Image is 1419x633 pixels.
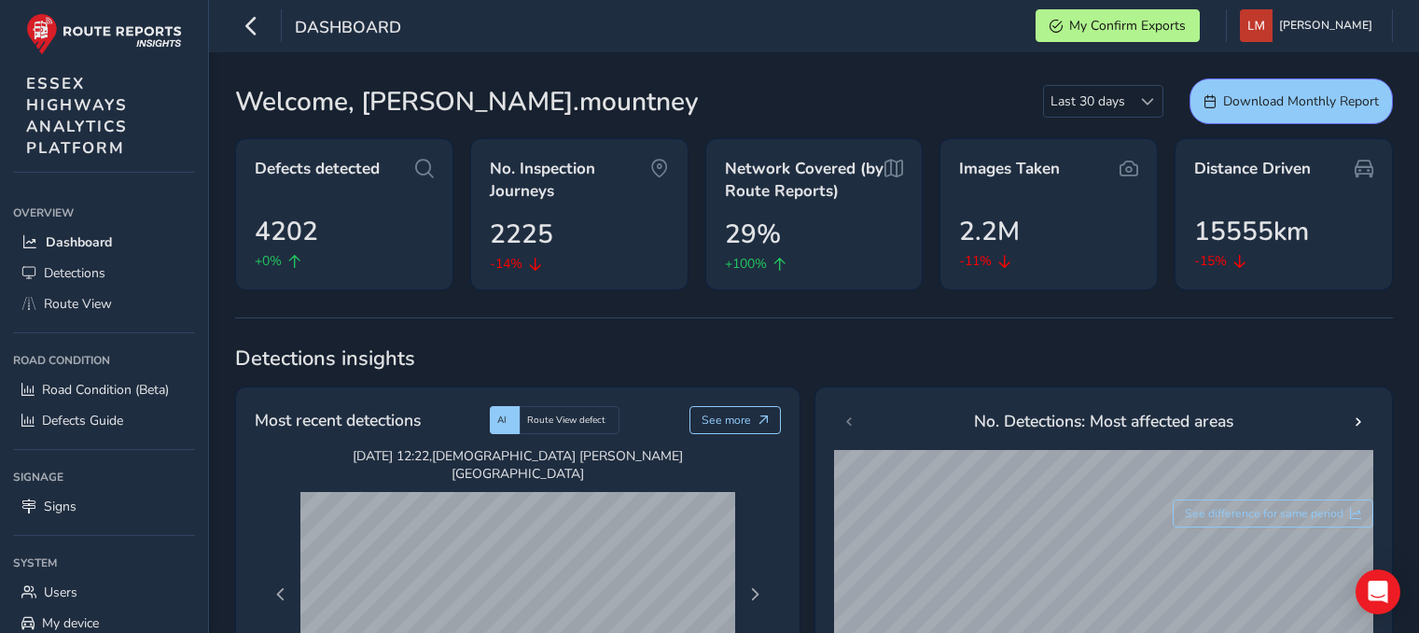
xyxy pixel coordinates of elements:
[959,158,1060,180] span: Images Taken
[44,295,112,313] span: Route View
[13,288,195,319] a: Route View
[1223,92,1379,110] span: Download Monthly Report
[527,414,605,427] span: Route View defect
[1185,506,1343,521] span: See difference for same period
[300,447,735,483] span: [DATE] 12:22 , [DEMOGRAPHIC_DATA] [PERSON_NAME][GEOGRAPHIC_DATA]
[497,414,507,427] span: AI
[725,215,781,254] span: 29%
[490,215,553,254] span: 2225
[255,408,421,432] span: Most recent detections
[13,346,195,374] div: Road Condition
[520,406,619,434] div: Route View defect
[13,549,195,577] div: System
[490,406,520,434] div: AI
[46,233,112,251] span: Dashboard
[268,582,294,608] button: Previous Page
[1194,158,1311,180] span: Distance Driven
[1069,17,1186,35] span: My Confirm Exports
[13,405,195,436] a: Defects Guide
[689,406,782,434] button: See more
[44,584,77,601] span: Users
[13,374,195,405] a: Road Condition (Beta)
[13,227,195,258] a: Dashboard
[255,212,318,251] span: 4202
[1173,499,1374,527] button: See difference for same period
[1240,9,1379,42] button: [PERSON_NAME]
[13,258,195,288] a: Detections
[26,73,128,159] span: ESSEX HIGHWAYS ANALYTICS PLATFORM
[255,251,282,271] span: +0%
[13,491,195,522] a: Signs
[42,381,169,399] span: Road Condition (Beta)
[490,158,650,202] span: No. Inspection Journeys
[742,582,768,608] button: Next Page
[26,13,182,55] img: rr logo
[235,82,699,121] span: Welcome, [PERSON_NAME].mountney
[255,158,380,180] span: Defects detected
[725,254,767,274] span: +100%
[1356,570,1400,614] div: Open Intercom Messenger
[44,264,105,282] span: Detections
[42,412,123,429] span: Defects Guide
[13,463,195,491] div: Signage
[42,614,99,632] span: My device
[702,413,751,428] span: See more
[1044,86,1132,117] span: Last 30 days
[44,498,77,515] span: Signs
[13,577,195,608] a: Users
[959,251,992,271] span: -11%
[1194,251,1227,271] span: -15%
[974,409,1233,433] span: No. Detections: Most affected areas
[295,16,401,42] span: Dashboard
[959,212,1020,251] span: 2.2M
[490,254,522,274] span: -14%
[13,199,195,227] div: Overview
[1194,212,1309,251] span: 15555km
[1036,9,1200,42] button: My Confirm Exports
[235,345,1393,373] span: Detections insights
[725,158,885,202] span: Network Covered (by Route Reports)
[1240,9,1273,42] img: diamond-layout
[1189,78,1393,124] button: Download Monthly Report
[1279,9,1372,42] span: [PERSON_NAME]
